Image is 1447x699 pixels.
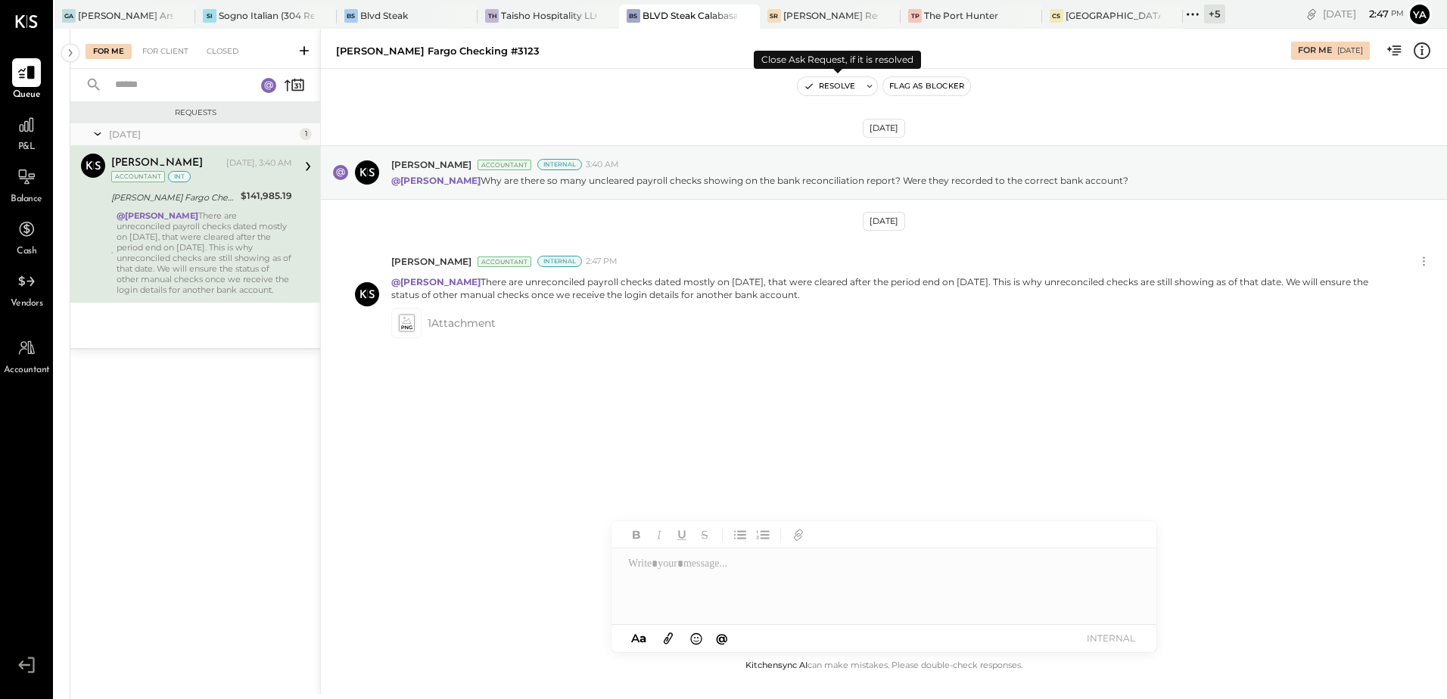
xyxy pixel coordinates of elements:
div: For Me [86,44,132,59]
button: Strikethrough [695,525,714,545]
button: Italic [649,525,669,545]
div: Sogno Italian (304 Restaurant) [219,9,313,22]
button: Underline [672,525,692,545]
div: [PERSON_NAME] Arso [78,9,173,22]
div: BS [344,9,358,23]
p: There are unreconciled payroll checks dated mostly on [DATE], that were cleared after the period ... [391,275,1383,301]
span: Queue [13,89,41,102]
div: $141,985.19 [241,188,292,203]
div: [DATE] [1337,45,1363,56]
div: + 5 [1204,5,1225,23]
strong: @[PERSON_NAME] [117,210,198,221]
div: Internal [537,256,582,267]
span: 2:47 PM [586,256,618,268]
button: INTERNAL [1081,628,1141,648]
div: Accountant [478,160,531,170]
div: Internal [537,159,582,170]
span: Balance [11,193,42,207]
button: Unordered List [730,525,750,545]
a: Queue [1,58,52,102]
div: copy link [1304,6,1319,22]
a: Vendors [1,267,52,311]
span: a [639,631,646,645]
a: P&L [1,110,52,154]
button: Resolve [798,77,861,95]
div: Taisho Hospitality LLC [501,9,596,22]
span: 1 Attachment [428,308,496,338]
div: [DATE] [863,212,905,231]
div: Closed [199,44,246,59]
div: SR [767,9,781,23]
span: Accountant [4,364,50,377]
div: GA [62,9,76,23]
button: Aa [627,630,651,647]
div: [PERSON_NAME] Fargo Checking #3123 [111,190,236,205]
span: Cash [17,245,36,259]
button: Bold [627,525,646,545]
div: [DATE] [863,119,905,138]
span: P&L [18,141,36,154]
div: Close Ask Request, if it is resolved [754,51,921,69]
div: TH [485,9,499,23]
div: [DATE] [1323,7,1404,21]
strong: @[PERSON_NAME] [391,175,481,186]
button: @ [711,629,733,648]
p: Why are there so many uncleared payroll checks showing on the bank reconciliation report? Were th... [391,174,1128,187]
div: There are unreconciled payroll checks dated mostly on [DATE], that were cleared after the period ... [117,210,292,295]
div: [PERSON_NAME] Fargo Checking #3123 [336,44,540,58]
div: [DATE] [109,128,296,141]
div: Blvd Steak [360,9,408,22]
div: 1 [300,128,312,140]
a: Balance [1,163,52,207]
div: CS [1050,9,1063,23]
div: TP [908,9,922,23]
div: Requests [78,107,313,118]
a: Cash [1,215,52,259]
span: Vendors [11,297,43,311]
div: The Port Hunter [924,9,998,22]
div: [DATE], 3:40 AM [226,157,292,169]
strong: @[PERSON_NAME] [391,276,481,287]
div: int [168,171,191,182]
div: BS [627,9,640,23]
div: For Me [1298,45,1332,57]
a: Accountant [1,334,52,377]
div: BLVD Steak Calabasas [643,9,737,22]
button: Add URL [789,525,808,545]
div: [PERSON_NAME] Restaurant & Deli [783,9,878,22]
div: [GEOGRAPHIC_DATA][PERSON_NAME] [1066,9,1160,22]
span: [PERSON_NAME] [391,158,471,171]
div: For Client [135,44,196,59]
div: [PERSON_NAME] [111,156,203,171]
span: 3:40 AM [586,159,619,171]
div: Accountant [478,256,531,267]
div: SI [203,9,216,23]
button: Flag as Blocker [883,77,970,95]
button: Ya [1408,2,1432,26]
span: [PERSON_NAME] [391,255,471,268]
div: Accountant [111,171,165,182]
button: Ordered List [753,525,773,545]
span: @ [716,631,728,645]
